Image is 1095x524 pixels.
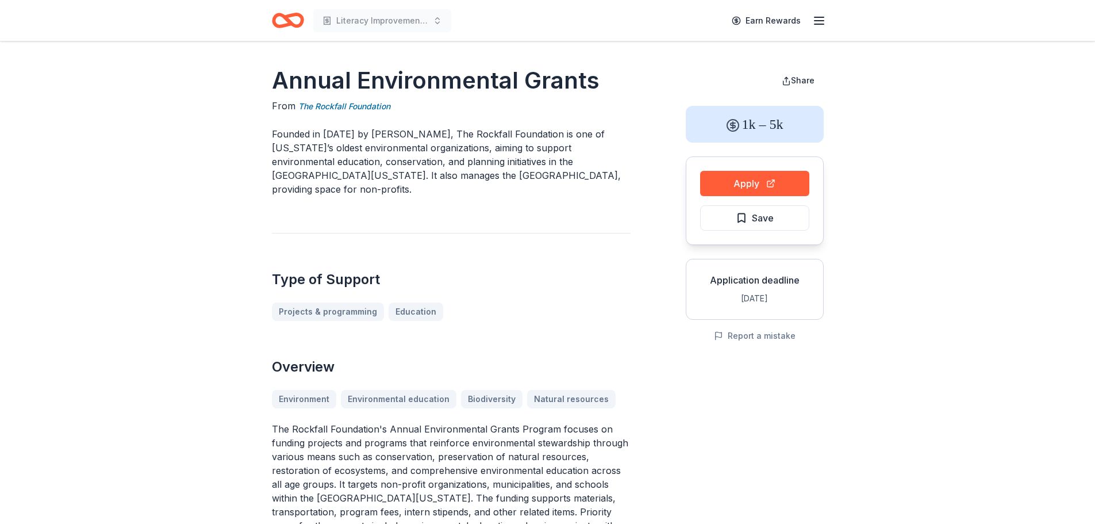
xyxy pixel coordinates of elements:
[714,329,796,343] button: Report a mistake
[686,106,824,143] div: 1k – 5k
[725,10,808,31] a: Earn Rewards
[773,69,824,92] button: Share
[272,303,384,321] a: Projects & programming
[272,64,631,97] h1: Annual Environmental Grants
[313,9,451,32] button: Literacy Improvement for children in [GEOGRAPHIC_DATA] [GEOGRAPHIC_DATA] region
[752,211,774,225] span: Save
[298,100,390,113] a: The Rockfall Foundation
[696,292,814,305] div: [DATE]
[272,127,631,196] p: Founded in [DATE] by [PERSON_NAME], The Rockfall Foundation is one of [US_STATE]’s oldest environ...
[272,358,631,376] h2: Overview
[700,205,809,231] button: Save
[272,7,304,34] a: Home
[272,99,631,113] div: From
[791,75,814,85] span: Share
[696,273,814,287] div: Application deadline
[336,14,428,28] span: Literacy Improvement for children in [GEOGRAPHIC_DATA] [GEOGRAPHIC_DATA] region
[700,171,809,196] button: Apply
[389,303,443,321] a: Education
[272,270,631,289] h2: Type of Support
